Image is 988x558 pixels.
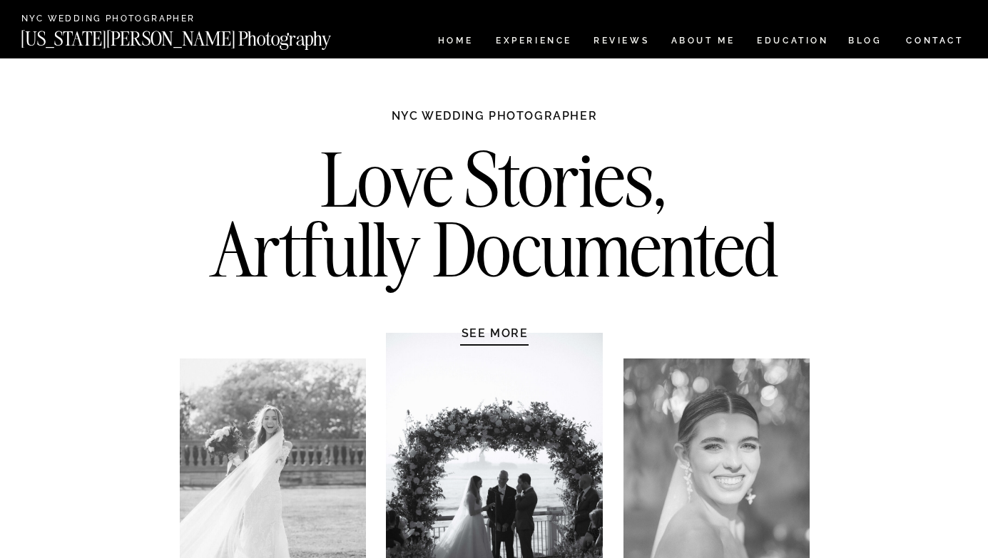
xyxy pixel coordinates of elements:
a: BLOG [848,36,882,48]
a: EDUCATION [755,36,830,48]
a: SEE MORE [427,326,563,340]
a: ABOUT ME [671,36,735,48]
a: REVIEWS [594,36,647,48]
h1: NYC WEDDING PHOTOGRAPHER [361,108,628,137]
a: Experience [496,36,571,48]
a: NYC Wedding Photographer [21,14,236,25]
a: [US_STATE][PERSON_NAME] Photography [21,29,379,41]
h2: Love Stories, Artfully Documented [195,145,794,294]
a: CONTACT [905,33,964,48]
a: HOME [435,36,476,48]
